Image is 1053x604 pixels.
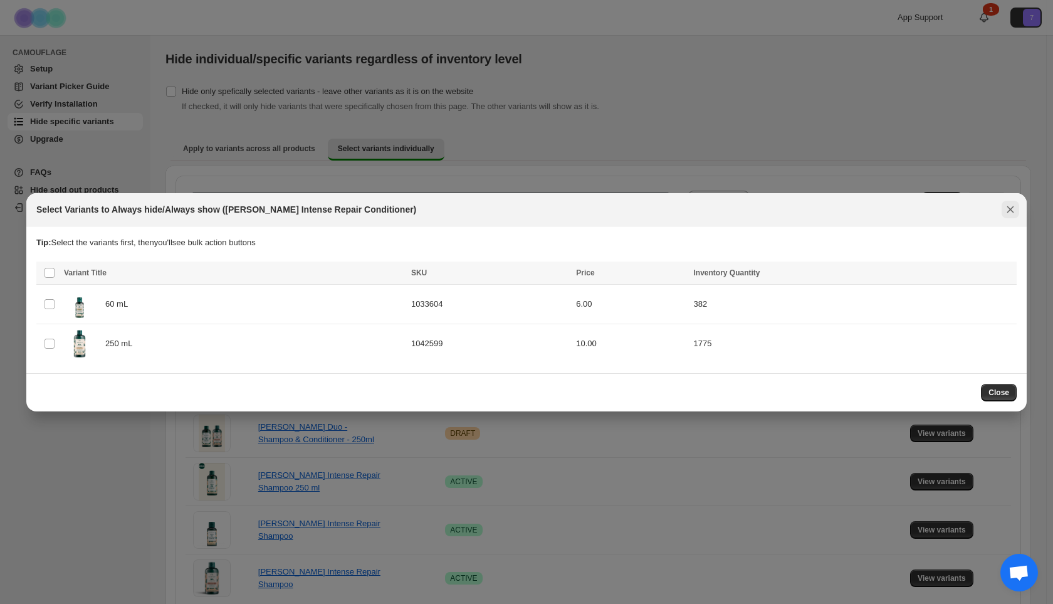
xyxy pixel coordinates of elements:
[36,236,1017,249] p: Select the variants first, then you'll see bulk action buttons
[690,324,1017,363] td: 1775
[988,388,1009,398] span: Close
[572,284,689,324] td: 6.00
[694,268,760,277] span: Inventory Quantity
[411,268,427,277] span: SKU
[36,238,51,247] strong: Tip:
[36,203,416,216] h2: Select Variants to Always hide/Always show ([PERSON_NAME] Intense Repair Conditioner)
[105,337,139,350] span: 250 mL
[407,324,572,363] td: 1042599
[572,324,689,363] td: 10.00
[1000,554,1038,591] div: Chat öffnen
[981,384,1017,401] button: Close
[64,328,95,359] img: 1042599_SHEA_INTENSE_REPAIR_CONDITIONER_250ML_BRONZE_INAGRPS280_e48538fc-5690-4e2e-88e2-93706db14...
[64,289,95,320] img: 1042601_SHEA_INTENSE_REPAIR_CONDITIONER_60ML_BRONZE_INAGRPS282.jpg
[64,268,107,277] span: Variant Title
[576,268,594,277] span: Price
[105,298,135,310] span: 60 mL
[407,284,572,324] td: 1033604
[690,284,1017,324] td: 382
[1002,201,1019,218] button: Close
